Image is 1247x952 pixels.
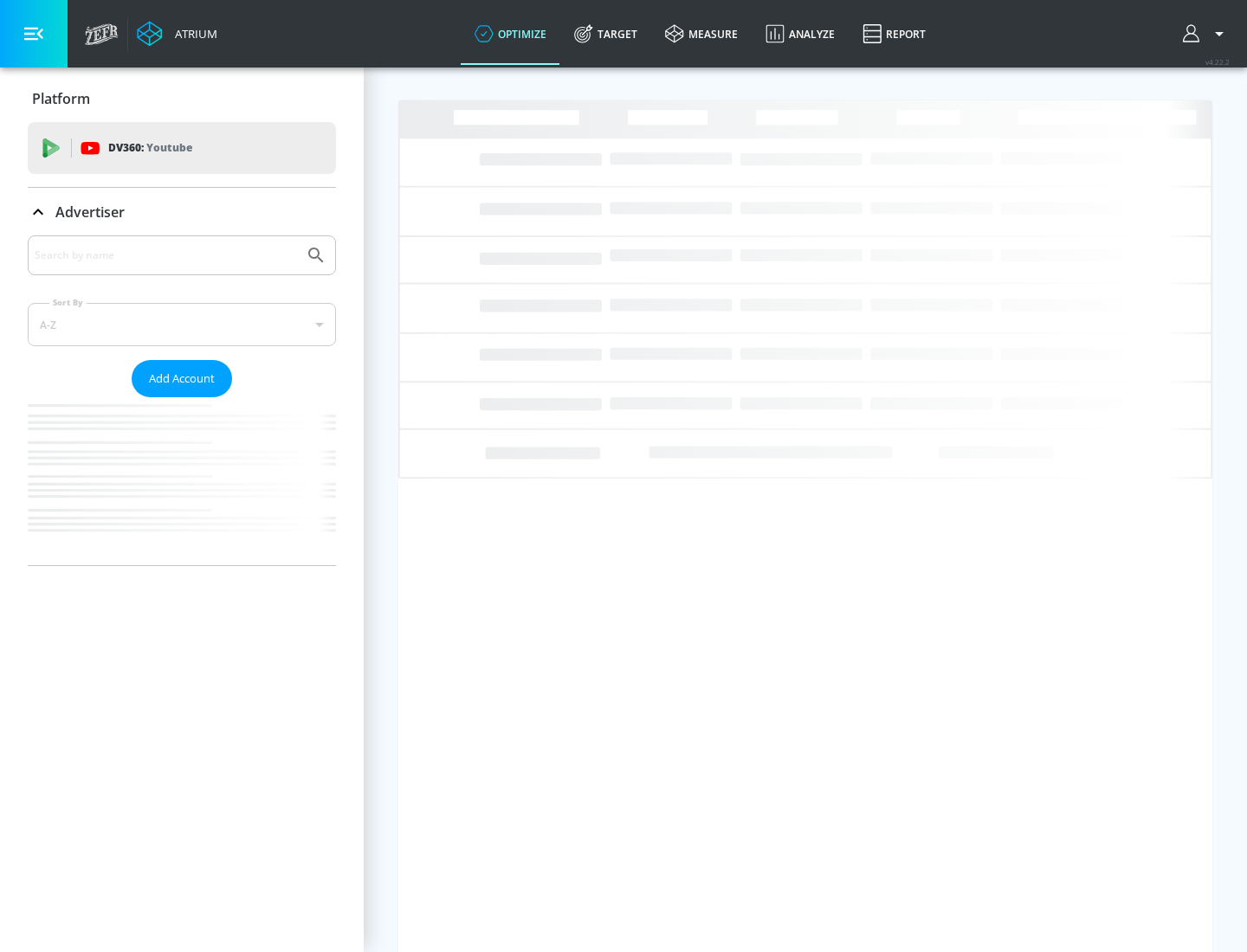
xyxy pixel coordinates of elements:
label: Sort By [49,297,87,308]
a: Analyze [752,3,849,65]
nav: list of Advertiser [28,397,336,565]
div: A-Z [28,303,336,346]
span: Add Account [149,369,215,389]
button: Add Account [132,360,232,397]
a: Report [849,3,940,65]
p: Advertiser [55,203,125,222]
p: DV360: [108,138,192,158]
div: Advertiser [28,188,336,236]
div: Advertiser [28,235,336,565]
p: Youtube [146,138,192,157]
div: Atrium [168,26,217,42]
p: Platform [32,89,90,108]
a: Target [560,3,651,65]
div: Platform [28,74,336,123]
a: optimize [461,3,560,65]
a: measure [651,3,752,65]
span: v 4.22.2 [1205,57,1230,67]
div: DV360: Youtube [28,122,336,174]
a: Atrium [137,21,217,47]
input: Search by name [35,244,297,267]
